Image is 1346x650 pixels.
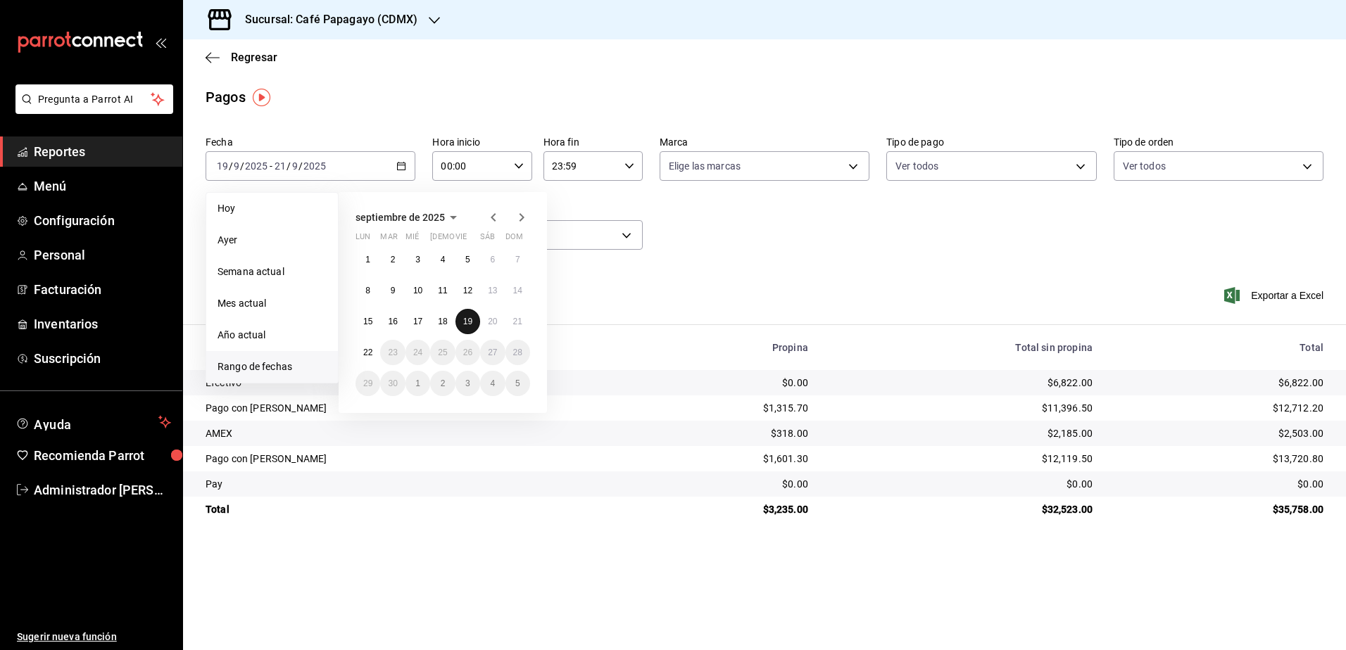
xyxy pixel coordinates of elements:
[463,317,472,326] abbr: 19 de septiembre de 2025
[660,137,869,147] label: Marca
[480,232,495,247] abbr: sábado
[430,247,455,272] button: 4 de septiembre de 2025
[432,137,532,147] label: Hora inicio
[388,348,397,357] abbr: 23 de septiembre de 2025
[831,452,1093,466] div: $12,119.50
[155,37,166,48] button: open_drawer_menu
[231,51,277,64] span: Regresar
[1114,137,1323,147] label: Tipo de orden
[388,378,397,388] abbr: 30 de septiembre de 2025
[363,317,372,326] abbr: 15 de septiembre de 2025
[1115,376,1323,390] div: $6,822.00
[490,378,495,388] abbr: 4 de octubre de 2025
[206,51,277,64] button: Regresar
[270,160,272,172] span: -
[488,286,497,295] abbr: 13 de septiembre de 2025
[34,349,171,368] span: Suscripción
[303,160,327,172] input: ----
[441,378,446,388] abbr: 2 de octubre de 2025
[1115,342,1323,353] div: Total
[206,87,246,108] div: Pagos
[34,211,171,230] span: Configuración
[218,359,327,374] span: Rango de fechas
[505,247,530,272] button: 7 de septiembre de 2025
[405,340,430,365] button: 24 de septiembre de 2025
[637,426,808,440] div: $318.00
[413,317,422,326] abbr: 17 de septiembre de 2025
[356,309,380,334] button: 15 de septiembre de 2025
[480,309,505,334] button: 20 de septiembre de 2025
[1123,159,1166,173] span: Ver todos
[356,247,380,272] button: 1 de septiembre de 2025
[465,378,470,388] abbr: 3 de octubre de 2025
[206,426,615,440] div: AMEX
[1227,287,1323,304] button: Exportar a Excel
[1115,502,1323,516] div: $35,758.00
[463,348,472,357] abbr: 26 de septiembre de 2025
[1115,401,1323,415] div: $12,712.20
[405,309,430,334] button: 17 de septiembre de 2025
[831,342,1093,353] div: Total sin propina
[365,255,370,265] abbr: 1 de septiembre de 2025
[1115,452,1323,466] div: $13,720.80
[356,340,380,365] button: 22 de septiembre de 2025
[455,371,480,396] button: 3 de octubre de 2025
[240,160,244,172] span: /
[206,401,615,415] div: Pago con [PERSON_NAME]
[488,317,497,326] abbr: 20 de septiembre de 2025
[831,477,1093,491] div: $0.00
[253,89,270,106] img: Tooltip marker
[356,232,370,247] abbr: lunes
[10,102,173,117] a: Pregunta a Parrot AI
[380,340,405,365] button: 23 de septiembre de 2025
[455,309,480,334] button: 19 de septiembre de 2025
[298,160,303,172] span: /
[206,477,615,491] div: Pay
[637,477,808,491] div: $0.00
[218,265,327,279] span: Semana actual
[388,317,397,326] abbr: 16 de septiembre de 2025
[415,378,420,388] abbr: 1 de octubre de 2025
[34,446,171,465] span: Recomienda Parrot
[895,159,938,173] span: Ver todos
[413,286,422,295] abbr: 10 de septiembre de 2025
[363,348,372,357] abbr: 22 de septiembre de 2025
[455,278,480,303] button: 12 de septiembre de 2025
[356,212,445,223] span: septiembre de 2025
[455,232,467,247] abbr: viernes
[480,278,505,303] button: 13 de septiembre de 2025
[430,371,455,396] button: 2 de octubre de 2025
[380,371,405,396] button: 30 de septiembre de 2025
[430,309,455,334] button: 18 de septiembre de 2025
[430,278,455,303] button: 11 de septiembre de 2025
[505,340,530,365] button: 28 de septiembre de 2025
[465,255,470,265] abbr: 5 de septiembre de 2025
[455,247,480,272] button: 5 de septiembre de 2025
[886,137,1096,147] label: Tipo de pago
[480,371,505,396] button: 4 de octubre de 2025
[831,401,1093,415] div: $11,396.50
[515,378,520,388] abbr: 5 de octubre de 2025
[1115,477,1323,491] div: $0.00
[513,317,522,326] abbr: 21 de septiembre de 2025
[380,278,405,303] button: 9 de septiembre de 2025
[218,296,327,311] span: Mes actual
[218,201,327,216] span: Hoy
[287,160,291,172] span: /
[637,502,808,516] div: $3,235.00
[637,342,808,353] div: Propina
[505,278,530,303] button: 14 de septiembre de 2025
[513,286,522,295] abbr: 14 de septiembre de 2025
[438,348,447,357] abbr: 25 de septiembre de 2025
[233,160,240,172] input: --
[34,280,171,299] span: Facturación
[380,247,405,272] button: 2 de septiembre de 2025
[438,317,447,326] abbr: 18 de septiembre de 2025
[365,286,370,295] abbr: 8 de septiembre de 2025
[391,286,396,295] abbr: 9 de septiembre de 2025
[490,255,495,265] abbr: 6 de septiembre de 2025
[34,314,171,333] span: Inventarios
[480,340,505,365] button: 27 de septiembre de 2025
[206,502,615,516] div: Total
